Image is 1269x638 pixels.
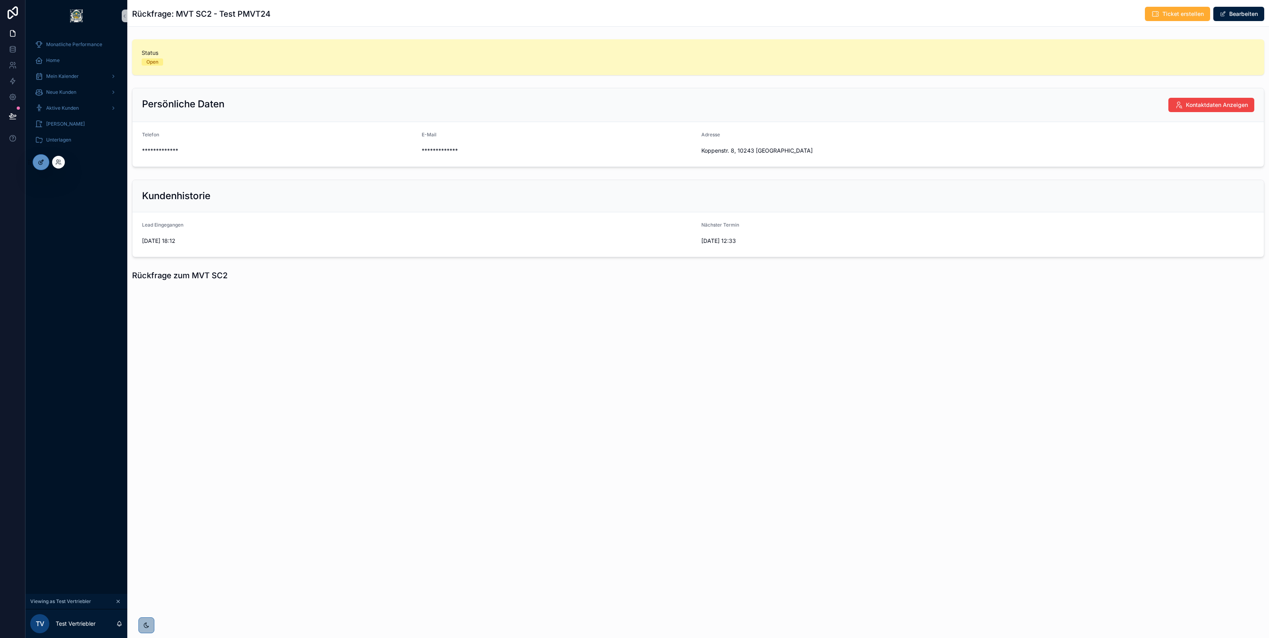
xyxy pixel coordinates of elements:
div: Open [146,58,158,66]
button: Kontaktdaten Anzeigen [1168,98,1254,112]
span: Nächster Termin [701,222,739,228]
h2: Persönliche Daten [142,98,224,111]
a: [PERSON_NAME] [30,117,123,131]
span: Lead Eingegangen [142,222,183,228]
span: Monatliche Performance [46,41,102,48]
span: Ticket erstellen [1162,10,1204,18]
p: Test Vertriebler [56,620,95,628]
span: Viewing as Test Vertriebler [30,598,91,605]
span: [PERSON_NAME] [46,121,85,127]
span: Status [142,49,1255,57]
a: Unterlagen [30,133,123,147]
a: Neue Kunden [30,85,123,99]
span: E-Mail [422,132,436,138]
span: [DATE] 18:12 [142,237,695,245]
span: Mein Kalender [46,73,79,80]
span: Aktive Kunden [46,105,79,111]
span: Adresse [701,132,720,138]
span: Telefon [142,132,159,138]
span: Koppenstr. 8, 10243 [GEOGRAPHIC_DATA] [701,147,975,155]
h2: Kundenhistorie [142,190,210,202]
a: Home [30,53,123,68]
a: Aktive Kunden [30,101,123,115]
span: Neue Kunden [46,89,76,95]
img: App logo [70,10,83,22]
a: Mein Kalender [30,69,123,83]
span: Home [46,57,60,64]
a: Monatliche Performance [30,37,123,52]
button: Bearbeiten [1213,7,1264,21]
div: scrollable content [25,32,127,157]
button: Ticket erstellen [1145,7,1210,21]
h1: Rückfrage: MVT SC2 - Test PMVT24 [132,8,271,19]
h1: Rückfrage zum MVT SC2 [132,270,228,281]
span: Unterlagen [46,137,71,143]
span: [DATE] 12:33 [701,237,1254,245]
span: TV [36,619,44,628]
span: Kontaktdaten Anzeigen [1186,101,1248,109]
